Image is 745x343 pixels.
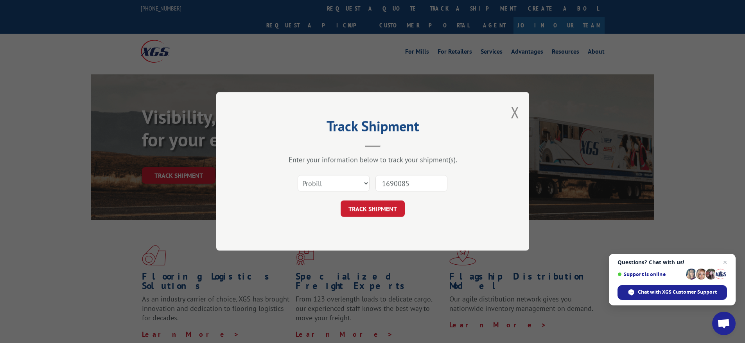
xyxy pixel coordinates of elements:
[638,289,717,296] span: Chat with XGS Customer Support
[712,312,736,335] a: Open chat
[618,259,727,265] span: Questions? Chat with us!
[511,102,519,123] button: Close modal
[341,201,405,217] button: TRACK SHIPMENT
[255,121,490,135] h2: Track Shipment
[618,285,727,300] span: Chat with XGS Customer Support
[255,155,490,164] div: Enter your information below to track your shipment(s).
[375,175,447,192] input: Number(s)
[618,271,683,277] span: Support is online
